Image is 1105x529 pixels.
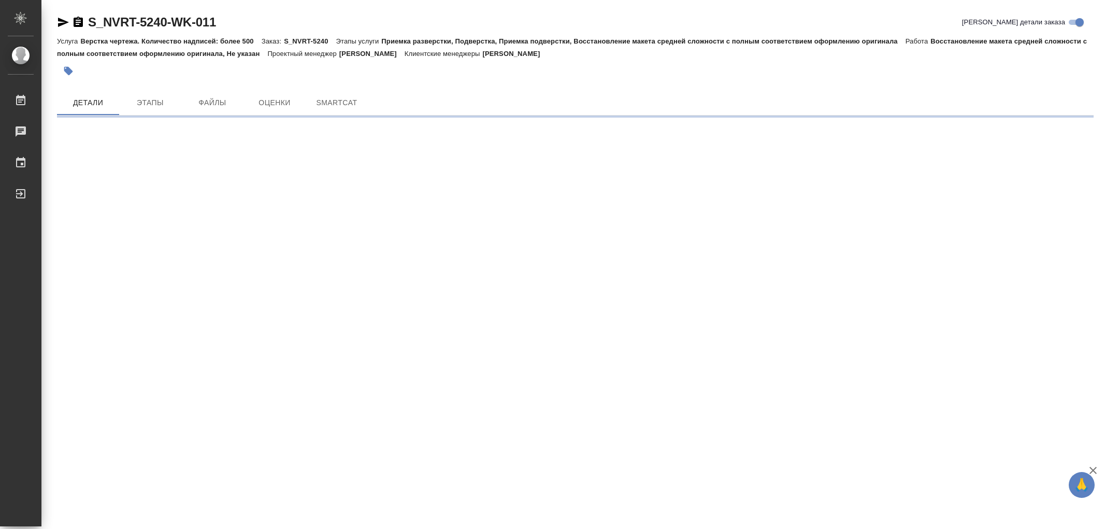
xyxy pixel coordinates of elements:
[284,37,336,45] p: S_NVRT-5240
[267,50,339,58] p: Проектный менеджер
[188,96,237,109] span: Файлы
[80,37,261,45] p: Верстка чертежа. Количество надписей: более 500
[405,50,483,58] p: Клиентские менеджеры
[57,37,80,45] p: Услуга
[57,60,80,82] button: Добавить тэг
[72,16,84,28] button: Скопировать ссылку
[57,16,69,28] button: Скопировать ссылку для ЯМессенджера
[250,96,299,109] span: Оценки
[962,17,1065,27] span: [PERSON_NAME] детали заказа
[312,96,362,109] span: SmartCat
[262,37,284,45] p: Заказ:
[906,37,931,45] p: Работа
[336,37,382,45] p: Этапы услуги
[381,37,905,45] p: Приемка разверстки, Подверстка, Приемка подверстки, Восстановление макета средней сложности с пол...
[63,96,113,109] span: Детали
[88,15,216,29] a: S_NVRT-5240-WK-011
[1069,472,1095,498] button: 🙏
[483,50,548,58] p: [PERSON_NAME]
[339,50,405,58] p: [PERSON_NAME]
[125,96,175,109] span: Этапы
[1073,474,1090,496] span: 🙏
